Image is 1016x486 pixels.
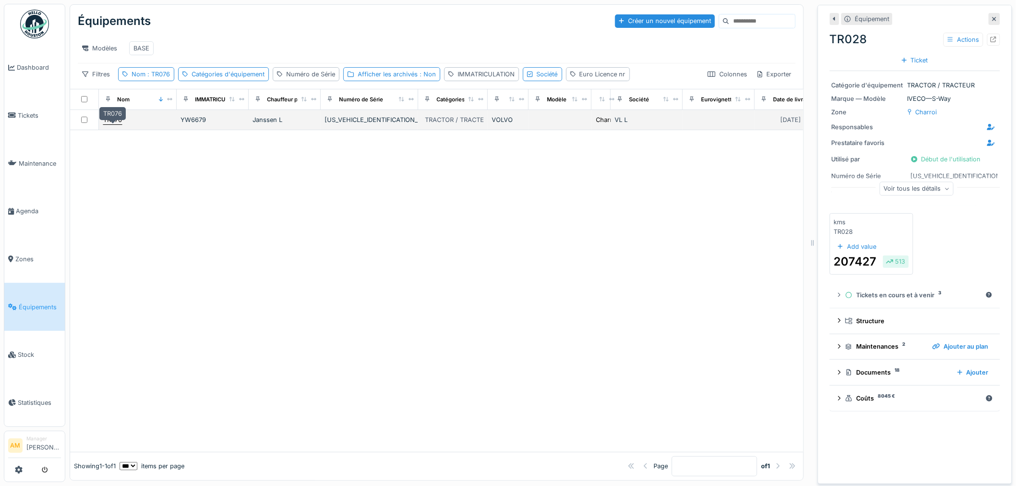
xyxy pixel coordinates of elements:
div: [US_VEHICLE_IDENTIFICATION_NUMBER] [325,115,414,124]
div: VOLVO [492,115,525,124]
div: YW6679 [181,115,245,124]
div: Catégories d'équipement [192,70,265,79]
summary: Maintenances2Ajouter au plan [834,338,996,356]
div: TR028 [830,31,1000,48]
div: Eurovignette valide jusque [701,96,772,104]
div: Charroi [916,108,937,117]
a: Maintenance [4,139,65,187]
a: Tickets [4,92,65,140]
span: Agenda [16,207,61,216]
div: 207427 [834,253,877,270]
div: IMMATRICULATION [458,70,515,79]
div: Page [653,462,668,471]
div: Prestataire favoris [832,138,904,147]
div: Maintenances [845,342,925,351]
img: Badge_color-CXgf-gQk.svg [20,10,49,38]
div: 513 [886,257,905,266]
div: Numéro de Série [286,70,335,79]
div: IMMATRICULATION [195,96,245,104]
div: Ajouter [954,366,992,379]
div: Modèle [547,96,567,104]
summary: Coûts8045 € [834,389,996,407]
a: Dashboard [4,44,65,92]
div: Numéro de Série [832,171,904,181]
div: Modèles [78,41,121,55]
div: Actions [943,33,983,47]
span: : Non [418,71,436,78]
div: Exporter [753,67,796,81]
summary: Tickets en cours et à venir3 [834,286,996,304]
div: Société [629,96,649,104]
div: Numéro de Série [339,96,383,104]
div: Structure [845,316,989,326]
strong: of 1 [761,462,770,471]
div: Société [537,70,558,79]
a: Stock [4,331,65,379]
div: Début de l'utilisation [907,153,985,166]
div: Équipement [855,14,889,24]
div: Euro Licence nr [580,70,626,79]
a: Agenda [4,187,65,235]
div: Créer un nouvel équipement [615,14,715,27]
div: Tickets en cours et à venir [845,291,982,300]
div: Coûts [845,394,982,403]
a: AM Manager[PERSON_NAME] [8,435,61,458]
div: Marque — Modèle [832,94,904,103]
span: Tickets [18,111,61,120]
a: Zones [4,235,65,283]
div: TRACTOR / TRACTEUR [832,81,998,90]
div: Catégorie d'équipement [832,81,904,90]
span: : TR076 [145,71,170,78]
div: Catégories d'équipement [436,96,503,104]
span: Zones [15,255,61,264]
div: Colonnes [703,67,751,81]
div: Afficher les archivés [358,70,436,79]
div: TRACTOR / TRACTEUR [425,115,493,124]
div: BASE [133,44,149,53]
div: Voir tous les détails [880,182,954,196]
div: TR076 [99,107,126,120]
div: Filtres [78,67,114,81]
span: Équipements [19,303,61,312]
div: Charroi [596,115,617,124]
div: IVECO — S-Way [832,94,998,103]
div: [DATE] [781,115,801,124]
a: Équipements [4,283,65,331]
li: [PERSON_NAME] [26,435,61,456]
summary: Documents18Ajouter [834,364,996,381]
div: Manager [26,435,61,442]
span: Maintenance [19,159,61,168]
div: kms TR028 [834,218,864,236]
div: Documents [845,368,950,377]
div: items per page [120,462,184,471]
div: Showing 1 - 1 of 1 [74,462,116,471]
div: Utilisé par [832,155,904,164]
div: VL L [615,115,679,124]
span: Dashboard [17,63,61,72]
div: Zone [832,108,904,117]
div: Add value [834,240,880,253]
a: Statistiques [4,379,65,427]
li: AM [8,438,23,453]
div: Nom [132,70,170,79]
div: Responsables [832,122,904,132]
div: Nom [117,96,130,104]
div: Janssen L [253,115,317,124]
div: Ticket [898,54,932,67]
summary: Structure [834,312,996,330]
span: Statistiques [18,398,61,407]
span: Stock [18,350,61,359]
div: Équipements [78,9,151,34]
div: Chauffeur principal [267,96,317,104]
div: Ajouter au plan [929,340,992,353]
div: Date de livraison effective [773,96,842,104]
